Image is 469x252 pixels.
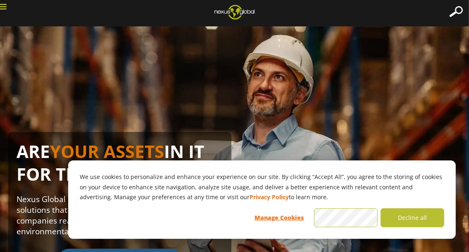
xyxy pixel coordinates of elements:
h1: ARE IN IT FOR THE LONG HAUL? [17,140,223,194]
span: YOUR ASSETS [50,139,164,163]
button: Accept all [314,208,378,227]
button: Manage Cookies [248,208,311,227]
div: Cookie banner [68,160,456,239]
a: Privacy Policy [250,192,289,203]
p: Nexus Global offers end-to-end asset management solutions that transform the way asset intensive ... [17,194,223,237]
p: We use cookies to personalize and enhance your experience on our site. By clicking “Accept All”, ... [80,172,444,203]
img: ng_logo_web [208,2,261,22]
button: Decline all [381,208,444,227]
